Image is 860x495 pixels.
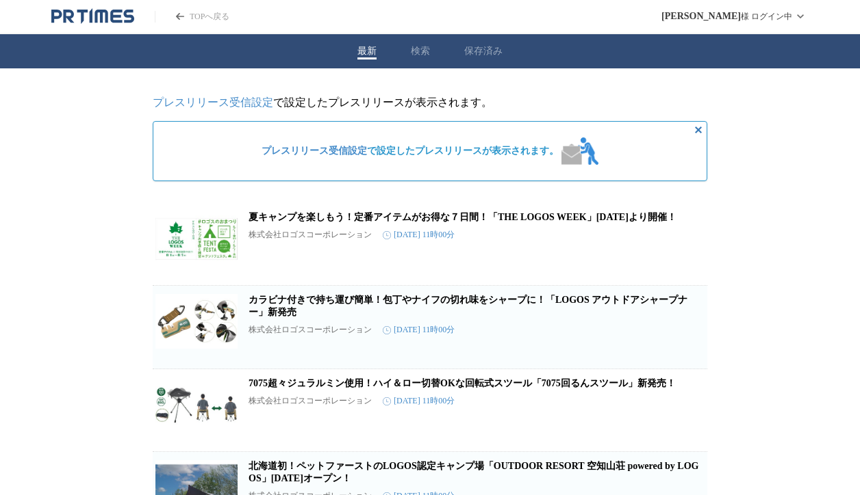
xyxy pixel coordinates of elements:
time: [DATE] 11時00分 [383,395,455,407]
p: で設定したプレスリリースが表示されます。 [153,96,707,110]
a: カラビナ付きで持ち運び簡単！包丁やナイフの切れ味をシャープに！「LOGOS アウトドアシャープナー」新発売 [249,295,687,317]
a: プレスリリース受信設定 [262,146,367,156]
img: カラビナ付きで持ち運び簡単！包丁やナイフの切れ味をシャープに！「LOGOS アウトドアシャープナー」新発売 [155,294,238,349]
img: 7075超々ジュラルミン使用！ハイ＆ロー切替OKな回転式スツール「7075回るんスツール」新発売！ [155,377,238,432]
span: [PERSON_NAME] [661,11,741,22]
button: 非表示にする [690,122,707,138]
a: PR TIMESのトップページはこちら [155,11,229,23]
a: 北海道初！ペットファーストのLOGOS認定キャンプ場「OUTDOOR RESORT 空知山荘 powered by LOGOS」[DATE]オープン！ [249,461,698,483]
a: 7075超々ジュラルミン使用！ハイ＆ロー切替OKな回転式スツール「7075回るんスツール」新発売！ [249,378,676,388]
span: で設定したプレスリリースが表示されます。 [262,145,559,157]
a: プレスリリース受信設定 [153,96,273,108]
p: 株式会社ロゴスコーポレーション [249,229,372,241]
time: [DATE] 11時00分 [383,324,455,336]
img: 夏キャンプを楽しもう！定番アイテムがお得な７日間！「THE LOGOS WEEK」8月1日(金)より開催！ [155,211,238,266]
a: 夏キャンプを楽しもう！定番アイテムがお得な７日間！「THE LOGOS WEEK」[DATE]より開催！ [249,212,676,222]
button: 最新 [357,45,377,57]
time: [DATE] 11時00分 [383,229,455,241]
a: PR TIMESのトップページはこちら [51,8,134,25]
p: 株式会社ロゴスコーポレーション [249,324,372,336]
button: 保存済み [464,45,503,57]
p: 株式会社ロゴスコーポレーション [249,395,372,407]
button: 検索 [411,45,430,57]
